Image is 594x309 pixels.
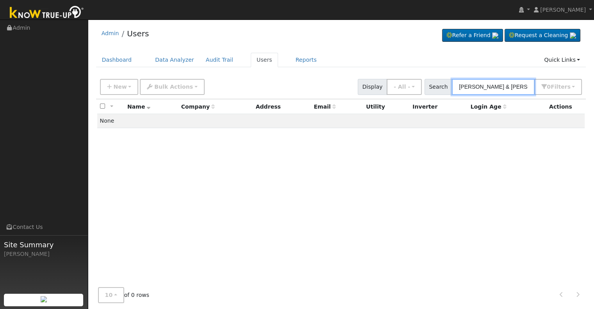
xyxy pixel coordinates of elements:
a: Admin [102,30,119,36]
button: Bulk Actions [140,79,204,95]
a: Refer a Friend [442,29,503,42]
span: Company name [181,104,215,110]
div: [PERSON_NAME] [4,250,84,258]
a: Dashboard [96,53,138,67]
span: 10 [105,292,113,298]
span: Email [314,104,335,110]
img: retrieve [570,32,576,39]
button: 0Filters [534,79,582,95]
span: Search [425,79,452,95]
span: s [567,84,570,90]
a: Data Analyzer [149,53,200,67]
span: New [113,84,127,90]
div: Utility [366,103,407,111]
span: Name [127,104,150,110]
button: New [100,79,139,95]
div: Address [256,103,309,111]
span: of 0 rows [98,287,150,303]
a: Reports [290,53,323,67]
a: Users [127,29,149,38]
img: retrieve [492,32,498,39]
img: retrieve [41,296,47,302]
td: None [97,114,585,128]
button: - All - [387,79,422,95]
span: Days since last login [471,104,507,110]
span: Bulk Actions [154,84,193,90]
div: Inverter [412,103,465,111]
a: Quick Links [538,53,586,67]
input: Search [452,79,535,95]
a: Users [251,53,278,67]
a: Request a Cleaning [505,29,580,42]
div: Actions [549,103,582,111]
a: Audit Trail [200,53,239,67]
img: Know True-Up [6,4,88,22]
span: Display [358,79,387,95]
span: [PERSON_NAME] [540,7,586,13]
span: Site Summary [4,239,84,250]
span: Filter [551,84,571,90]
button: 10 [98,287,124,303]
